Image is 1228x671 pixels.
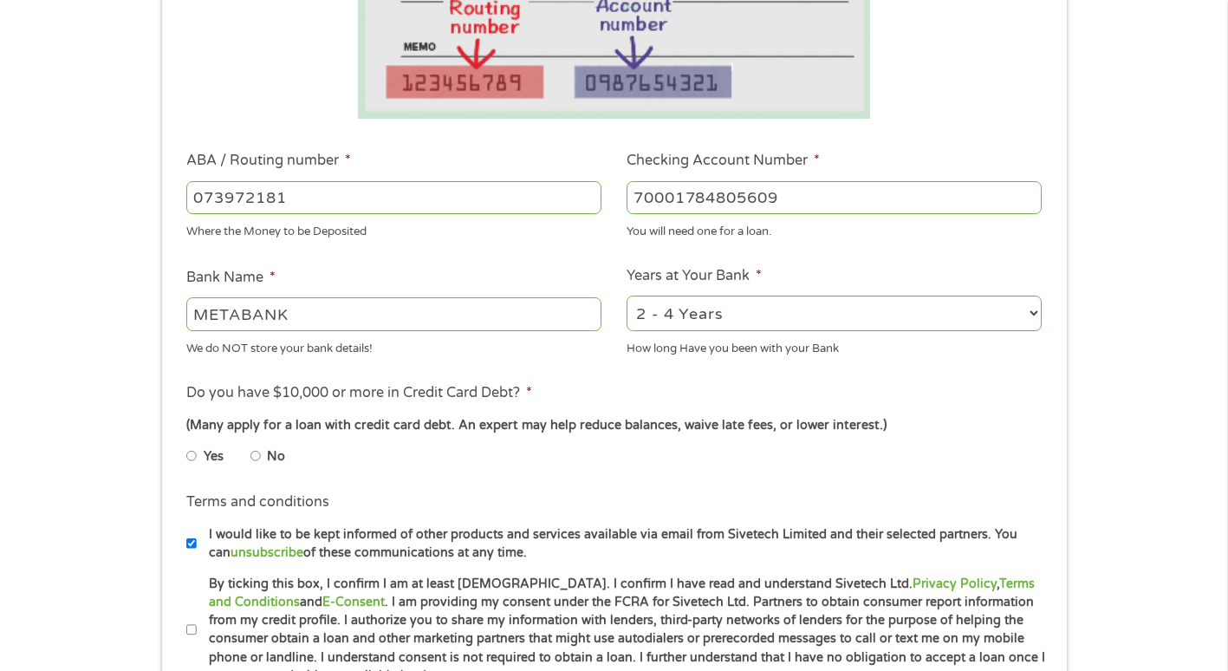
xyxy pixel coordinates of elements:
[197,525,1047,563] label: I would like to be kept informed of other products and services available via email from Sivetech...
[186,334,601,357] div: We do NOT store your bank details!
[186,416,1041,435] div: (Many apply for a loan with credit card debt. An expert may help reduce balances, waive late fees...
[186,218,601,241] div: Where the Money to be Deposited
[231,545,303,560] a: unsubscribe
[627,267,762,285] label: Years at Your Bank
[186,493,329,511] label: Terms and conditions
[267,447,285,466] label: No
[627,181,1042,214] input: 345634636
[204,447,224,466] label: Yes
[322,595,385,609] a: E-Consent
[913,577,997,591] a: Privacy Policy
[627,152,820,170] label: Checking Account Number
[186,152,351,170] label: ABA / Routing number
[186,384,532,402] label: Do you have $10,000 or more in Credit Card Debt?
[627,334,1042,357] div: How long Have you been with your Bank
[209,577,1035,609] a: Terms and Conditions
[627,218,1042,241] div: You will need one for a loan.
[186,269,276,287] label: Bank Name
[186,181,601,214] input: 263177916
